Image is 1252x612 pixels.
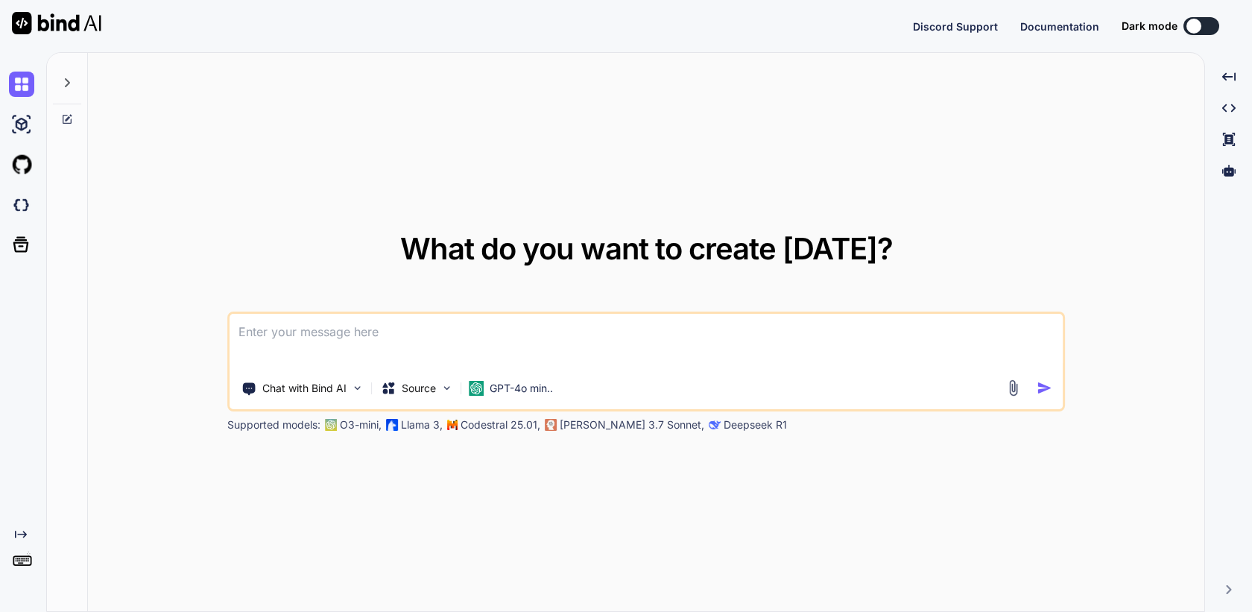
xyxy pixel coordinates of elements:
img: claude [709,419,721,431]
img: ai-studio [9,112,34,137]
img: Pick Models [440,382,453,394]
img: claude [545,419,557,431]
button: Discord Support [913,19,998,34]
p: Source [402,381,436,396]
button: Documentation [1020,19,1099,34]
img: chat [9,72,34,97]
p: GPT-4o min.. [490,381,553,396]
p: O3-mini, [340,417,382,432]
p: Chat with Bind AI [262,381,347,396]
span: Documentation [1020,20,1099,33]
span: Discord Support [913,20,998,33]
img: Bind AI [12,12,101,34]
span: What do you want to create [DATE]? [400,230,893,267]
p: Llama 3, [401,417,443,432]
img: githubLight [9,152,34,177]
p: [PERSON_NAME] 3.7 Sonnet, [560,417,704,432]
p: Deepseek R1 [724,417,787,432]
img: darkCloudIdeIcon [9,192,34,218]
img: icon [1037,380,1052,396]
img: Llama2 [386,419,398,431]
img: attachment [1005,379,1022,397]
span: Dark mode [1122,19,1177,34]
img: Mistral-AI [447,420,458,430]
p: Supported models: [227,417,320,432]
img: GPT-4o mini [469,381,484,396]
img: GPT-4 [325,419,337,431]
img: Pick Tools [351,382,364,394]
p: Codestral 25.01, [461,417,540,432]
